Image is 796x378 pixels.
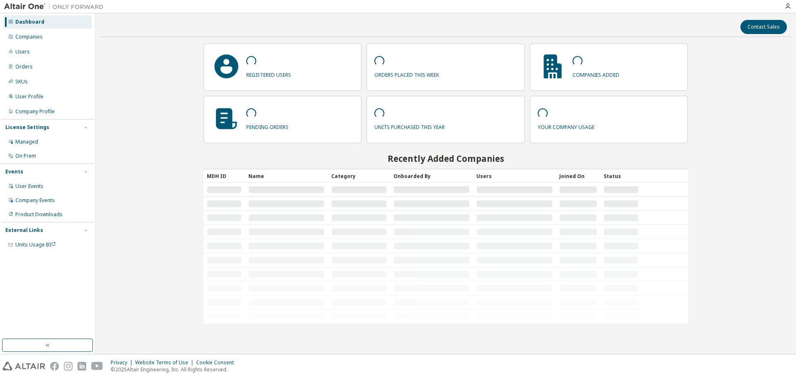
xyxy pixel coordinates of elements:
[2,362,45,371] img: altair_logo.svg
[15,19,44,25] div: Dashboard
[393,169,470,183] div: Onboarded By
[15,197,55,204] div: Company Events
[135,359,196,366] div: Website Terms of Use
[50,362,59,371] img: facebook.svg
[15,34,43,40] div: Companies
[15,241,56,248] span: Units Usage BI
[15,153,36,159] div: On Prem
[4,2,108,11] img: Altair One
[15,93,44,100] div: User Profile
[374,69,439,78] p: orders placed this week
[91,362,103,371] img: youtube.svg
[5,124,49,131] div: License Settings
[15,49,30,55] div: Users
[476,169,553,183] div: Users
[5,168,23,175] div: Events
[78,362,86,371] img: linkedin.svg
[5,227,43,234] div: External Links
[15,139,38,145] div: Managed
[64,362,73,371] img: instagram.svg
[15,211,63,218] div: Product Downloads
[15,108,55,115] div: Company Profile
[196,359,239,366] div: Cookie Consent
[15,183,44,190] div: User Events
[248,169,325,183] div: Name
[573,69,619,78] p: companies added
[559,169,597,183] div: Joined On
[604,169,638,183] div: Status
[111,366,239,373] p: © 2025 Altair Engineering, Inc. All Rights Reserved.
[246,69,291,78] p: registered users
[331,169,387,183] div: Category
[207,169,242,183] div: MDH ID
[374,121,445,131] p: units purchased this year
[740,20,787,34] button: Contact Sales
[204,153,688,164] h2: Recently Added Companies
[111,359,135,366] div: Privacy
[15,78,28,85] div: SKUs
[15,63,33,70] div: Orders
[246,121,289,131] p: pending orders
[538,121,595,131] p: your company usage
